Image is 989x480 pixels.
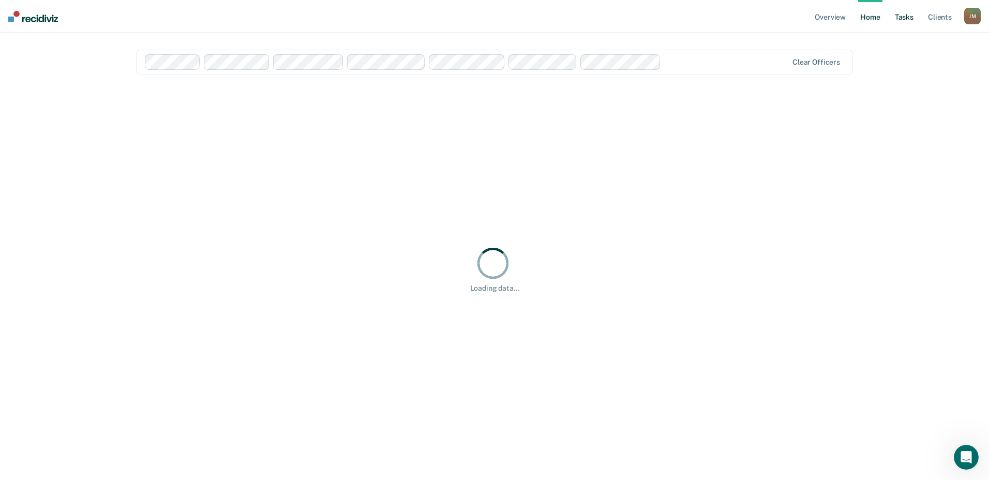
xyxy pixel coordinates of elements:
[8,11,58,22] img: Recidiviz
[964,8,981,24] button: JM
[792,58,840,67] div: Clear officers
[470,284,519,293] div: Loading data...
[954,445,979,470] iframe: Intercom live chat
[964,8,981,24] div: J M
